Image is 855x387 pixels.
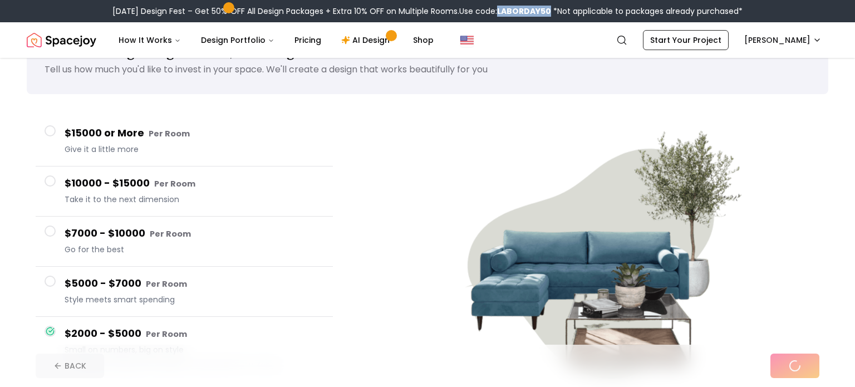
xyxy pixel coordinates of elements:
button: $5000 - $7000 Per RoomStyle meets smart spending [36,267,333,317]
button: [PERSON_NAME] [738,30,828,50]
span: Use code: [459,6,551,17]
div: [DATE] Design Fest – Get 50% OFF All Design Packages + Extra 10% OFF on Multiple Rooms. [112,6,743,17]
span: Go for the best [65,244,324,255]
a: Shop [404,29,443,51]
img: Spacejoy Logo [27,29,96,51]
a: AI Design [332,29,402,51]
h4: $5000 - $7000 [65,276,324,292]
span: Give it a little more [65,144,324,155]
button: $15000 or More Per RoomGive it a little more [36,116,333,166]
button: Design Portfolio [192,29,283,51]
span: Take it to the next dimension [65,194,324,205]
button: $2000 - $5000 Per RoomSmall on numbers, big on styleThoughtfully designed, beautifully curated wi... [36,317,333,380]
small: Per Room [146,278,187,290]
small: Per Room [150,228,191,239]
img: United States [460,33,474,47]
small: Per Room [149,128,190,139]
a: Start Your Project [643,30,729,50]
button: How It Works [110,29,190,51]
small: Per Room [146,329,187,340]
span: Style meets smart spending [65,294,324,305]
button: $7000 - $10000 Per RoomGo for the best [36,217,333,267]
span: *Not applicable to packages already purchased* [551,6,743,17]
p: Tell us how much you'd like to invest in your space. We'll create a design that works beautifully... [45,63,810,76]
a: Pricing [286,29,330,51]
h4: $7000 - $10000 [65,226,324,242]
h4: $15000 or More [65,125,324,141]
nav: Global [27,22,828,58]
small: Per Room [154,178,195,189]
h4: $10000 - $15000 [65,175,324,192]
b: LABORDAY50 [497,6,551,17]
button: $10000 - $15000 Per RoomTake it to the next dimension [36,166,333,217]
nav: Main [110,29,443,51]
a: Spacejoy [27,29,96,51]
h4: $2000 - $5000 [65,326,324,342]
span: Small on numbers, big on style [65,344,324,355]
